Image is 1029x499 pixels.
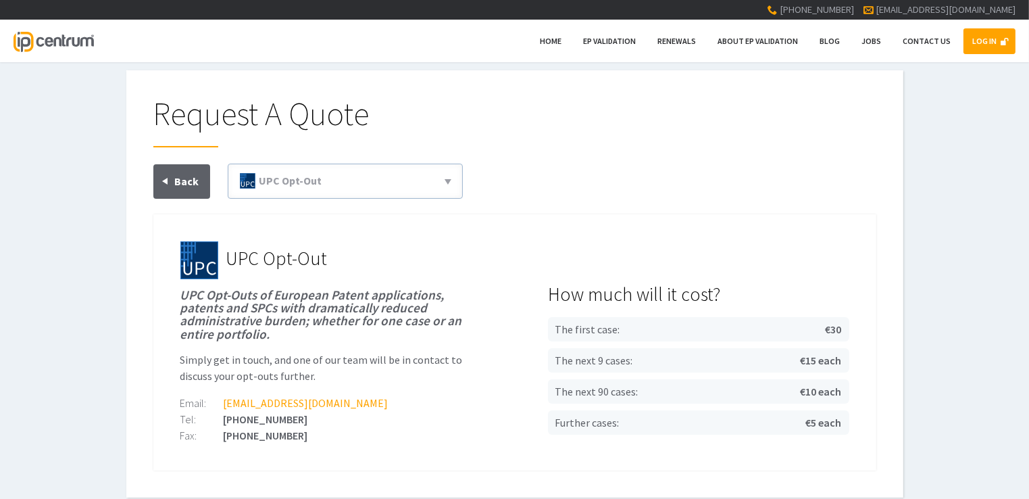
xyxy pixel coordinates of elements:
div: Tel: [180,414,224,425]
span: Blog [820,36,840,46]
a: [EMAIL_ADDRESS][DOMAIN_NAME] [876,3,1015,16]
strong: €5 each [697,417,841,428]
span: Home [540,36,561,46]
a: Back [153,164,210,199]
span: EP Validation [583,36,636,46]
span: Further cases: [555,417,695,428]
span: The next 90 cases: [555,386,695,397]
h1: UPC Opt-Outs of European Patent applications, patents and SPCs with dramatically reduced administ... [180,289,482,341]
p: Simply get in touch, and one of our team will be in contact to discuss your opt-outs further. [180,352,482,384]
div: [PHONE_NUMBER] [180,430,482,441]
div: Email: [180,398,224,408]
span: Jobs [861,36,881,46]
strong: €15 each [697,355,841,366]
a: Renewals [649,28,705,54]
a: LOG IN [963,28,1015,54]
span: UPC Opt-Out [226,246,327,270]
a: IP Centrum [14,20,93,62]
h1: Request A Quote [153,97,876,147]
div: Fax: [180,430,224,441]
strong: How much will it cost? [548,285,849,304]
span: [PHONE_NUMBER] [780,3,854,16]
a: EP Validation [574,28,645,54]
a: Contact Us [894,28,959,54]
a: Blog [811,28,849,54]
a: Home [531,28,570,54]
div: [PHONE_NUMBER] [180,414,482,425]
span: Contact Us [903,36,951,46]
a: [EMAIL_ADDRESS][DOMAIN_NAME] [224,396,388,410]
a: UPC Opt-Out [234,170,457,193]
a: About EP Validation [709,28,807,54]
span: Renewals [657,36,696,46]
img: upc.svg [180,241,218,279]
img: upc.svg [240,173,255,189]
span: Back [175,174,199,188]
span: UPC Opt-Out [259,174,322,188]
strong: €10 each [697,386,841,397]
a: Jobs [853,28,890,54]
span: The first case: [555,324,695,335]
span: About EP Validation [718,36,798,46]
strong: €30 [697,324,841,335]
span: The next 9 cases: [555,355,695,366]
